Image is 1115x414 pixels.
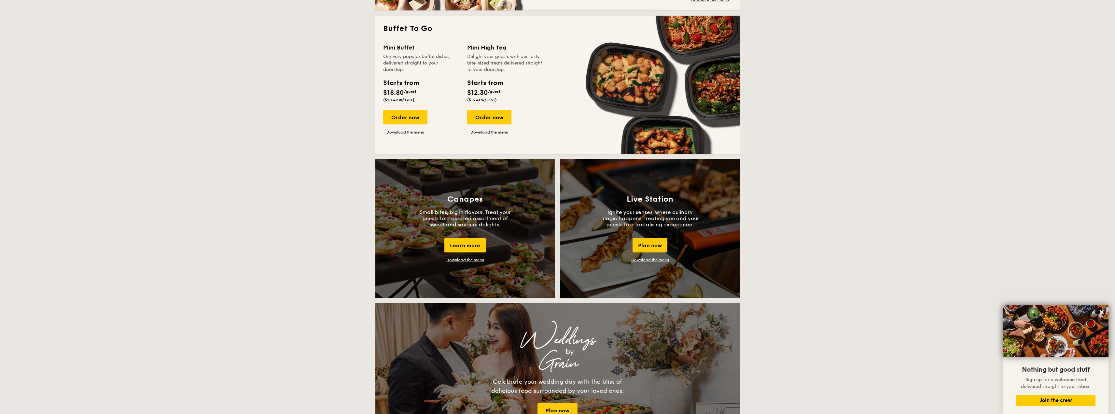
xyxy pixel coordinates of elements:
div: Mini High Tea [467,43,543,52]
div: Delight your guests with our tasty bite-sized treats delivered straight to your doorstep. [467,53,543,73]
button: Join the crew [1016,395,1095,406]
span: /guest [404,89,416,94]
p: Ignite your senses, where culinary magic happens, treating you and your guests to a tantalising e... [601,209,699,228]
div: Grain [433,358,683,369]
div: Starts from [383,78,419,88]
div: Learn more [444,238,486,252]
span: ($13.41 w/ GST) [467,98,497,102]
span: Nothing but good stuff [1022,366,1090,374]
span: /guest [488,89,500,94]
span: $18.80 [383,89,404,97]
h2: Buffet To Go [383,23,732,34]
button: Close [1096,307,1107,317]
div: Weddings [433,334,683,346]
div: Order now [383,110,427,124]
a: Download the menu [631,258,669,262]
h3: Canapes [447,195,483,204]
a: Download the menu [383,130,427,135]
span: ($20.49 w/ GST) [383,98,414,102]
div: Order now [467,110,511,124]
img: DSC07876-Edit02-Large.jpeg [1003,305,1108,357]
span: $12.30 [467,89,488,97]
div: Our very popular buffet dishes, delivered straight to your doorstep. [383,53,459,73]
div: Mini Buffet [383,43,459,52]
a: Download the menu [467,130,511,135]
a: Download the menu [446,258,484,262]
h3: Live Station [627,195,673,204]
span: Sign up for a welcome treat delivered straight to your inbox. [1021,377,1091,389]
p: Small bites, big in flavour. Treat your guests to a curated assortment of sweet and savoury delig... [416,209,514,228]
div: Starts from [467,78,503,88]
div: Celebrate your wedding day with the bliss of delicious food surrounded by your loved ones. [484,377,631,395]
div: by [457,346,683,358]
div: Plan now [633,238,667,252]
